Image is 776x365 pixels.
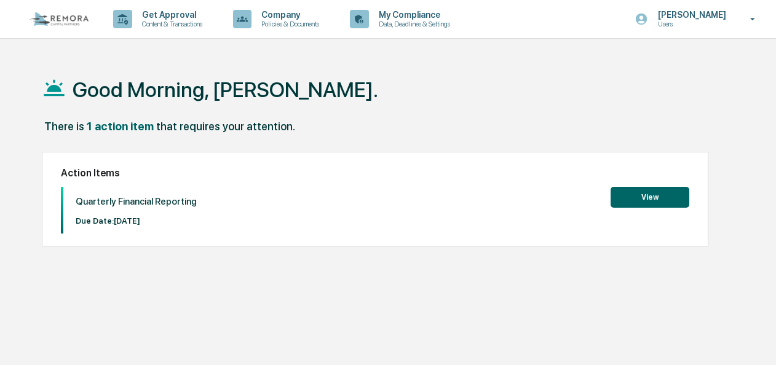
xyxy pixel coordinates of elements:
div: 1 action item [87,120,154,133]
p: My Compliance [369,10,456,20]
a: View [611,190,689,202]
img: logo [30,12,89,26]
p: Due Date: [DATE] [76,216,197,226]
p: [PERSON_NAME] [648,10,732,20]
div: that requires your attention. [156,120,295,133]
p: Quarterly Financial Reporting [76,196,197,207]
button: View [611,187,689,208]
div: There is [44,120,84,133]
p: Data, Deadlines & Settings [369,20,456,28]
p: Get Approval [132,10,208,20]
p: Content & Transactions [132,20,208,28]
h1: Good Morning, [PERSON_NAME]. [73,77,378,102]
p: Company [251,10,325,20]
p: Users [648,20,732,28]
h2: Action Items [61,167,689,179]
p: Policies & Documents [251,20,325,28]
